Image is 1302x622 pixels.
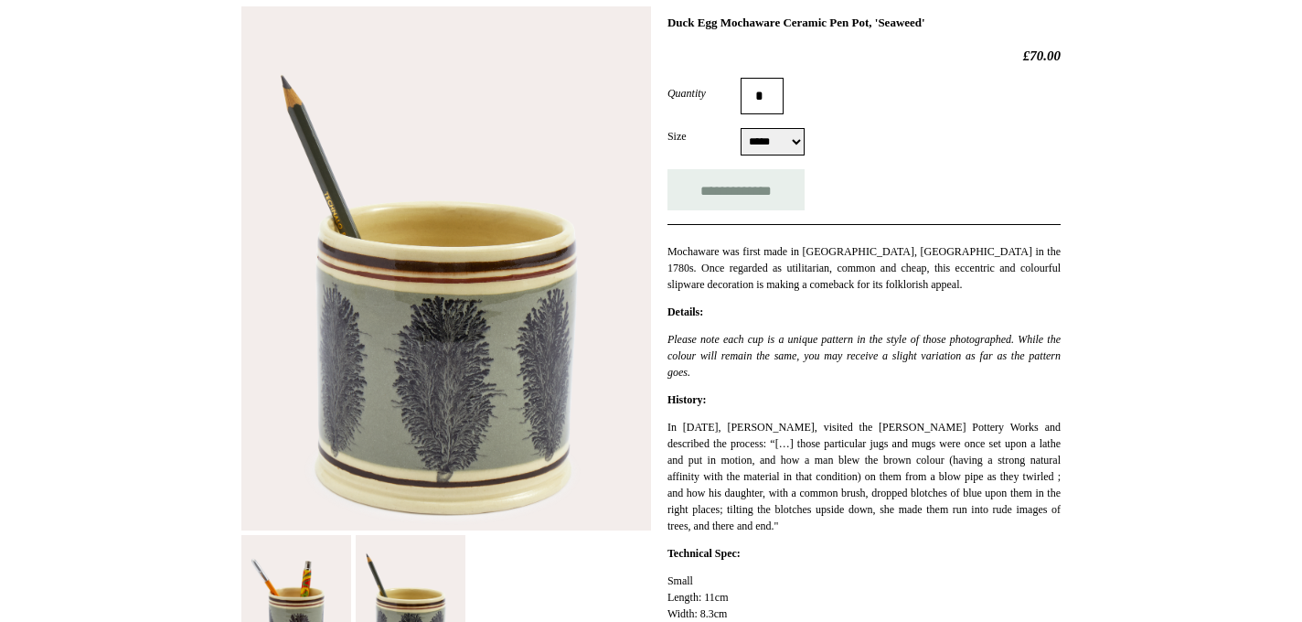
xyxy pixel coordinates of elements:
[667,243,1061,293] p: Mochaware was first made in [GEOGRAPHIC_DATA], [GEOGRAPHIC_DATA] in the 1780s. Once regarded as u...
[667,16,1061,30] h1: Duck Egg Mochaware Ceramic Pen Pot, 'Seaweed'
[241,6,651,531] img: Duck Egg Mochaware Ceramic Pen Pot, 'Seaweed'
[667,333,1061,379] em: Please note each cup is a unique pattern in the style of those photographed. While the colour wil...
[667,128,741,145] label: Size
[667,419,1061,534] p: In [DATE], [PERSON_NAME], visited the [PERSON_NAME] Pottery Works and described the process: “[…]...
[667,547,741,560] strong: Technical Spec:
[667,85,741,102] label: Quantity
[667,393,707,406] strong: History:
[667,306,703,318] strong: Details:
[667,48,1061,64] h2: £70.00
